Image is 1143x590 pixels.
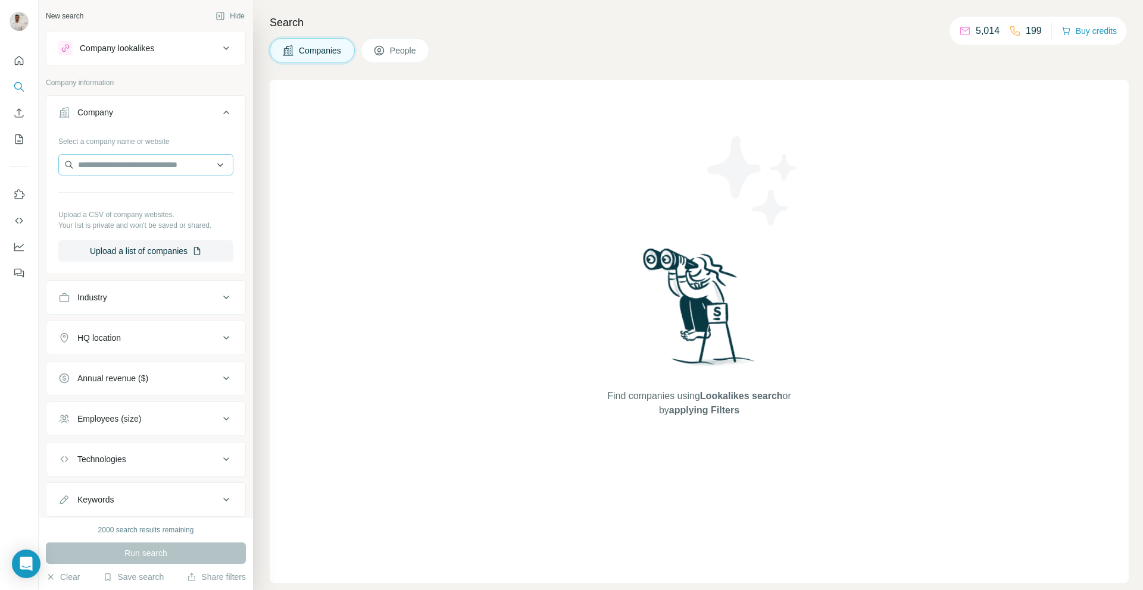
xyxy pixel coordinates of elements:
[103,571,164,583] button: Save search
[46,34,245,62] button: Company lookalikes
[46,445,245,473] button: Technologies
[77,372,148,384] div: Annual revenue ($)
[46,364,245,393] button: Annual revenue ($)
[699,127,807,234] img: Surfe Illustration - Stars
[604,389,794,418] span: Find companies using or by
[58,131,233,147] div: Select a company name or website
[46,404,245,433] button: Employees (size)
[10,102,29,124] button: Enrich CSV
[46,571,80,583] button: Clear
[638,245,761,378] img: Surfe Illustration - Woman searching with binoculars
[10,236,29,258] button: Dashboard
[80,42,154,54] div: Company lookalikes
[77,106,113,118] div: Company
[700,391,783,401] span: Lookalikes search
[10,50,29,71] button: Quick start
[669,405,739,415] span: applying Filters
[1026,24,1042,38] p: 199
[46,324,245,352] button: HQ location
[270,14,1129,31] h4: Search
[46,98,245,131] button: Company
[98,525,194,535] div: 2000 search results remaining
[976,24,1000,38] p: 5,014
[10,262,29,284] button: Feedback
[10,184,29,205] button: Use Surfe on LinkedIn
[77,494,114,506] div: Keywords
[58,240,233,262] button: Upload a list of companies
[1061,23,1117,39] button: Buy credits
[77,453,126,465] div: Technologies
[10,76,29,98] button: Search
[58,209,233,220] p: Upload a CSV of company websites.
[10,210,29,231] button: Use Surfe API
[46,283,245,312] button: Industry
[187,571,246,583] button: Share filters
[77,291,107,303] div: Industry
[299,45,342,57] span: Companies
[390,45,417,57] span: People
[46,77,246,88] p: Company information
[207,7,253,25] button: Hide
[10,12,29,31] img: Avatar
[58,220,233,231] p: Your list is private and won't be saved or shared.
[10,128,29,150] button: My lists
[77,332,121,344] div: HQ location
[46,485,245,514] button: Keywords
[12,550,40,578] div: Open Intercom Messenger
[77,413,141,425] div: Employees (size)
[46,11,83,21] div: New search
